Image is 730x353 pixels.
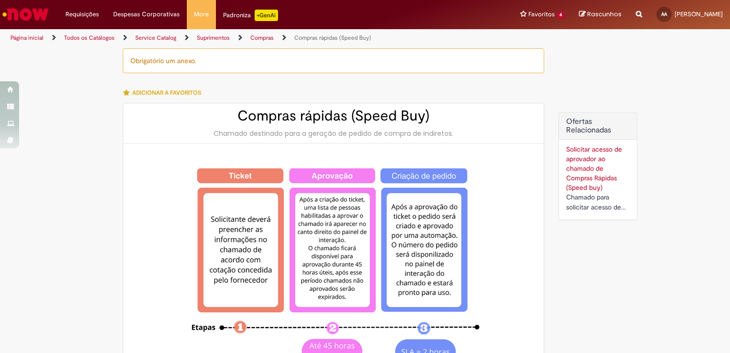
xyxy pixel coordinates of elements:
[223,10,278,21] div: Padroniza
[250,34,274,42] a: Compras
[566,118,630,134] h2: Ofertas Relacionadas
[197,34,230,42] a: Suprimentos
[123,48,544,73] div: Obrigatório um anexo.
[133,108,534,124] h2: Compras rápidas (Speed Buy)
[133,129,534,138] div: Chamado destinado para a geração de pedido de compra de indiretos.
[1,5,50,24] img: ServiceNow
[566,192,630,212] div: Chamado para solicitar acesso de aprovador ao ticket de Speed buy
[7,29,480,47] ul: Trilhas de página
[65,10,99,19] span: Requisições
[558,112,637,220] div: Ofertas Relacionadas
[661,11,667,17] span: AA
[294,34,371,42] a: Compras rápidas (Speed Buy)
[113,10,180,19] span: Despesas Corporativas
[255,10,278,21] p: +GenAi
[566,145,622,192] a: Solicitar acesso de aprovador ao chamado de Compras Rápidas (Speed buy)
[528,10,555,19] span: Favoritos
[11,34,43,42] a: Página inicial
[123,83,206,103] button: Adicionar a Favoritos
[587,10,622,19] span: Rascunhos
[675,10,723,18] span: [PERSON_NAME]
[579,10,622,19] a: Rascunhos
[132,89,201,97] span: Adicionar a Favoritos
[557,11,565,19] span: 4
[135,34,176,42] a: Service Catalog
[194,10,209,19] span: More
[64,34,115,42] a: Todos os Catálogos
